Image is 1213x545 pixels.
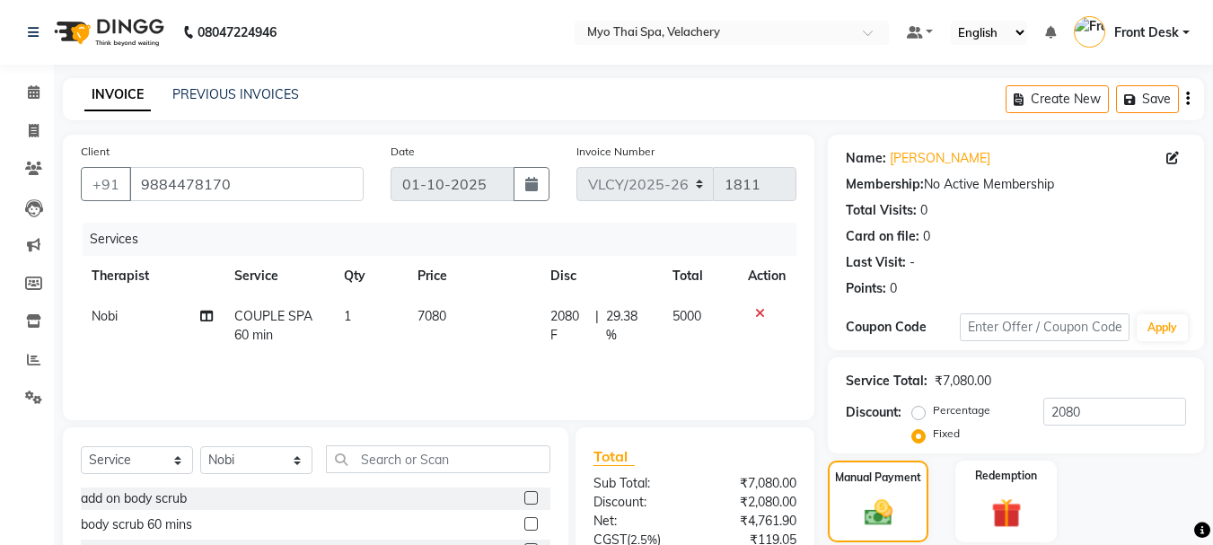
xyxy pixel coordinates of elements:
div: Membership: [846,175,924,194]
div: Coupon Code [846,318,959,337]
span: Nobi [92,308,118,324]
button: +91 [81,167,131,201]
span: 2080 F [550,307,589,345]
th: Total [662,256,738,296]
span: 7080 [418,308,446,324]
button: Save [1116,85,1179,113]
label: Percentage [933,402,990,418]
th: Service [224,256,333,296]
th: Action [737,256,796,296]
img: Front Desk [1074,16,1105,48]
span: 29.38 % [606,307,650,345]
label: Invoice Number [576,144,655,160]
div: Points: [846,279,886,298]
span: | [595,307,599,345]
th: Disc [540,256,662,296]
input: Search or Scan [326,445,550,473]
div: ₹7,080.00 [935,372,991,391]
span: Total [593,447,635,466]
input: Enter Offer / Coupon Code [960,313,1129,341]
label: Date [391,144,415,160]
b: 08047224946 [198,7,277,57]
button: Create New [1006,85,1109,113]
div: - [910,253,915,272]
label: Manual Payment [835,470,921,486]
div: ₹7,080.00 [695,474,810,493]
div: Sub Total: [580,474,695,493]
div: Service Total: [846,372,927,391]
a: [PERSON_NAME] [890,149,990,168]
div: Total Visits: [846,201,917,220]
img: logo [46,7,169,57]
label: Fixed [933,426,960,442]
input: Search by Name/Mobile/Email/Code [129,167,364,201]
span: Front Desk [1114,23,1179,42]
div: add on body scrub [81,489,187,508]
th: Qty [333,256,406,296]
span: 5000 [672,308,701,324]
a: PREVIOUS INVOICES [172,86,299,102]
div: 0 [923,227,930,246]
div: Services [83,223,810,256]
div: Discount: [580,493,695,512]
div: Last Visit: [846,253,906,272]
span: COUPLE SPA 60 min [234,308,312,343]
label: Client [81,144,110,160]
div: Net: [580,512,695,531]
th: Therapist [81,256,224,296]
div: Discount: [846,403,901,422]
a: INVOICE [84,79,151,111]
div: 0 [920,201,927,220]
div: No Active Membership [846,175,1186,194]
div: body scrub 60 mins [81,515,192,534]
div: Name: [846,149,886,168]
span: 1 [344,308,351,324]
div: Card on file: [846,227,919,246]
th: Price [407,256,540,296]
div: ₹4,761.90 [695,512,810,531]
div: ₹2,080.00 [695,493,810,512]
label: Redemption [975,468,1037,484]
img: _gift.svg [982,495,1031,532]
div: 0 [890,279,897,298]
img: _cash.svg [856,497,901,529]
button: Apply [1137,314,1188,341]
